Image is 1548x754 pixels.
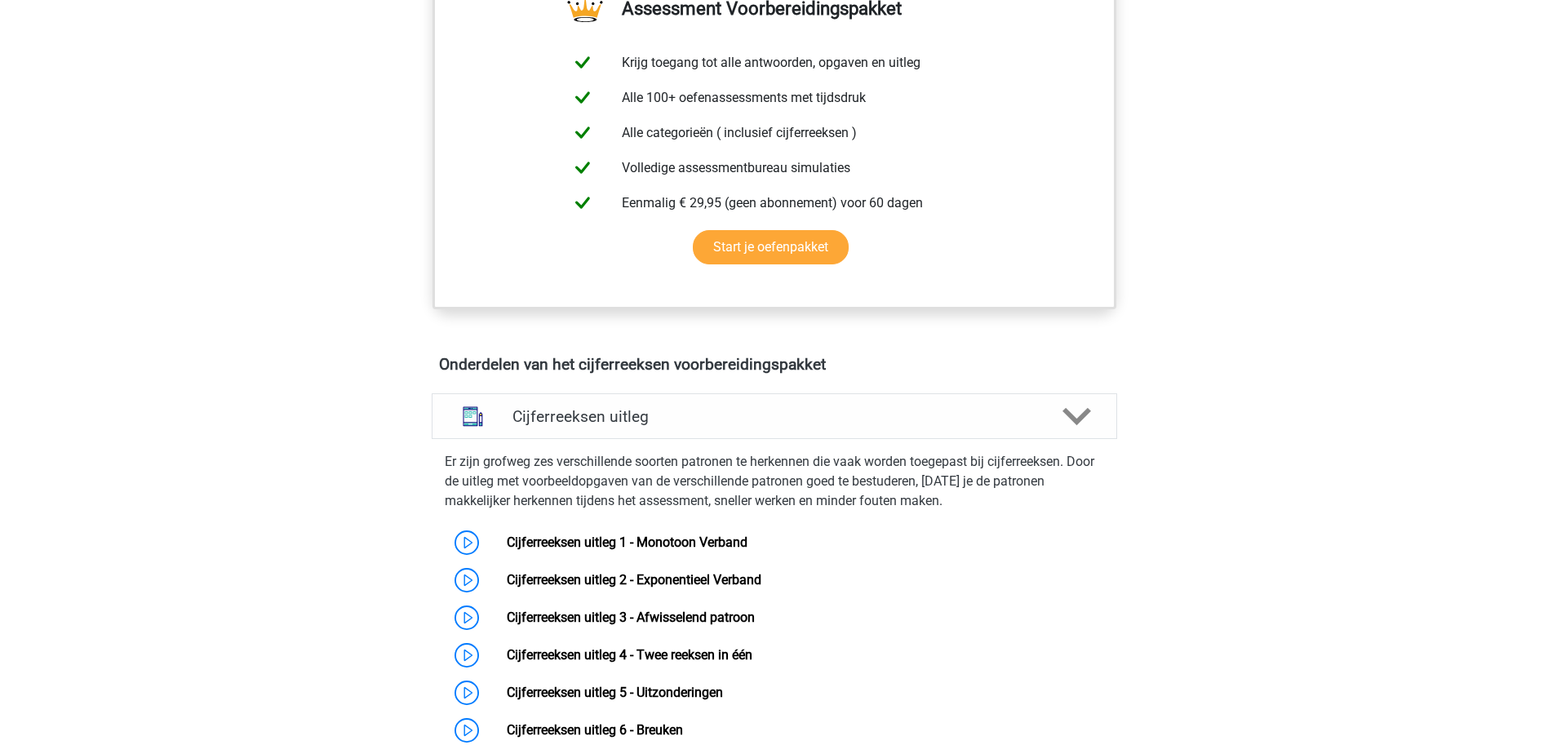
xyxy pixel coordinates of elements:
[507,572,761,588] a: Cijferreeksen uitleg 2 - Exponentieel Verband
[507,647,752,663] a: Cijferreeksen uitleg 4 - Twee reeksen in één
[512,407,1036,426] h4: Cijferreeksen uitleg
[507,685,723,700] a: Cijferreeksen uitleg 5 - Uitzonderingen
[507,722,683,738] a: Cijferreeksen uitleg 6 - Breuken
[445,452,1104,511] p: Er zijn grofweg zes verschillende soorten patronen te herkennen die vaak worden toegepast bij cij...
[439,355,1110,374] h4: Onderdelen van het cijferreeksen voorbereidingspakket
[507,610,755,625] a: Cijferreeksen uitleg 3 - Afwisselend patroon
[452,396,494,437] img: cijferreeksen uitleg
[693,230,849,264] a: Start je oefenpakket
[507,534,747,550] a: Cijferreeksen uitleg 1 - Monotoon Verband
[425,393,1124,439] a: uitleg Cijferreeksen uitleg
